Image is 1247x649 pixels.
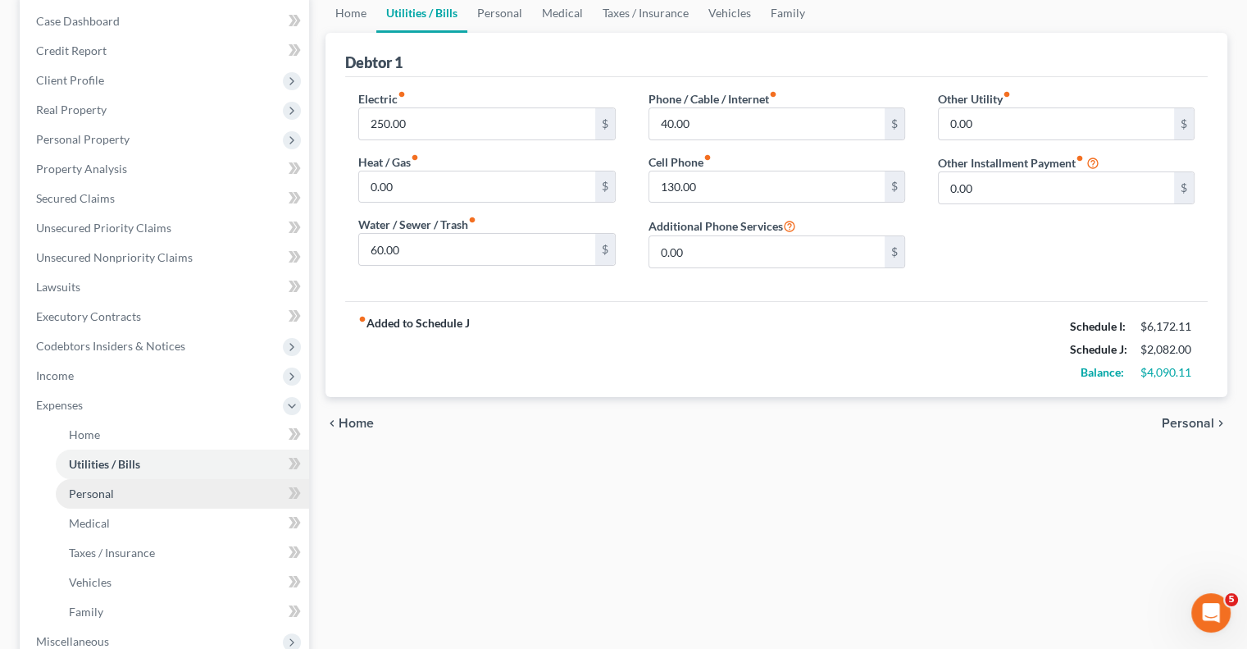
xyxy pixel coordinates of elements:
span: Income [36,368,74,382]
a: Vehicles [56,568,309,597]
iframe: Intercom live chat [1191,593,1231,633]
input: -- [939,172,1174,203]
input: -- [649,236,885,267]
a: Unsecured Nonpriority Claims [23,243,309,272]
div: $2,082.00 [1140,341,1195,358]
span: 5 [1225,593,1238,606]
a: Property Analysis [23,154,309,184]
a: Taxes / Insurance [56,538,309,568]
span: Codebtors Insiders & Notices [36,339,185,353]
input: -- [649,171,885,203]
i: fiber_manual_record [398,90,406,98]
a: Medical [56,509,309,538]
div: $ [885,171,904,203]
a: Family [56,597,309,627]
i: fiber_manual_record [411,153,419,162]
label: Other Installment Payment [938,154,1084,171]
input: -- [649,108,885,139]
input: -- [359,234,594,265]
div: Debtor 1 [345,53,403,72]
input: -- [359,108,594,139]
span: Unsecured Priority Claims [36,221,171,235]
a: Unsecured Priority Claims [23,213,309,243]
span: Taxes / Insurance [69,546,155,560]
span: Case Dashboard [36,14,120,28]
button: Personal chevron_right [1162,417,1227,430]
a: Secured Claims [23,184,309,213]
i: fiber_manual_record [703,153,712,162]
span: Unsecured Nonpriority Claims [36,250,193,264]
div: $ [885,108,904,139]
div: $ [595,108,615,139]
a: Home [56,420,309,450]
i: fiber_manual_record [769,90,777,98]
span: Miscellaneous [36,634,109,648]
span: Client Profile [36,73,104,87]
label: Additional Phone Services [649,216,796,235]
span: Family [69,605,103,619]
span: Credit Report [36,43,107,57]
i: fiber_manual_record [1076,154,1084,162]
i: fiber_manual_record [1003,90,1011,98]
i: chevron_right [1214,417,1227,430]
i: chevron_left [325,417,339,430]
div: $6,172.11 [1140,318,1195,335]
strong: Added to Schedule J [358,315,470,384]
div: $4,090.11 [1140,364,1195,381]
span: Home [69,427,100,441]
label: Heat / Gas [358,153,419,171]
input: -- [939,108,1174,139]
span: Executory Contracts [36,309,141,323]
a: Personal [56,479,309,509]
div: $ [885,236,904,267]
span: Utilities / Bills [69,457,140,471]
div: $ [595,234,615,265]
div: $ [1174,108,1194,139]
span: Personal [69,487,114,500]
span: Secured Claims [36,191,115,205]
div: $ [595,171,615,203]
span: Expenses [36,398,83,412]
span: Home [339,417,374,430]
label: Water / Sewer / Trash [358,216,476,233]
strong: Schedule I: [1070,319,1126,333]
span: Lawsuits [36,280,80,294]
span: Real Property [36,103,107,117]
button: chevron_left Home [325,417,374,430]
a: Executory Contracts [23,302,309,331]
i: fiber_manual_record [358,315,366,323]
a: Utilities / Bills [56,450,309,479]
span: Medical [69,516,110,530]
label: Electric [358,90,406,107]
label: Cell Phone [649,153,712,171]
i: fiber_manual_record [468,216,476,224]
span: Personal Property [36,132,130,146]
div: $ [1174,172,1194,203]
strong: Balance: [1081,365,1124,379]
label: Other Utility [938,90,1011,107]
a: Lawsuits [23,272,309,302]
span: Personal [1162,417,1214,430]
a: Credit Report [23,36,309,66]
span: Vehicles [69,575,112,589]
input: -- [359,171,594,203]
strong: Schedule J: [1070,342,1127,356]
span: Property Analysis [36,162,127,176]
label: Phone / Cable / Internet [649,90,777,107]
a: Case Dashboard [23,7,309,36]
